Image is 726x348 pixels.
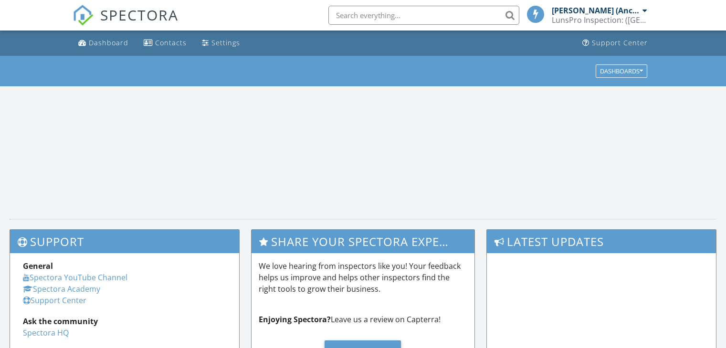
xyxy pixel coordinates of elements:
div: Dashboards [600,68,643,74]
button: Dashboards [596,64,647,78]
h3: Share Your Spectora Experience [252,230,475,253]
a: SPECTORA [73,13,179,33]
a: Contacts [140,34,190,52]
a: Dashboard [74,34,132,52]
h3: Support [10,230,239,253]
p: Leave us a review on Capterra! [259,314,468,325]
div: Ask the community [23,316,226,327]
a: Spectora YouTube Channel [23,272,127,283]
img: The Best Home Inspection Software - Spectora [73,5,94,26]
strong: General [23,261,53,271]
a: Spectora HQ [23,328,69,338]
a: Spectora Academy [23,284,100,294]
a: Support Center [579,34,652,52]
div: Contacts [155,38,187,47]
div: LunsPro Inspection: (Atlanta) [552,15,647,25]
div: Dashboard [89,38,128,47]
a: Support Center [23,295,86,306]
input: Search everything... [328,6,519,25]
div: Support Center [592,38,648,47]
a: Settings [198,34,244,52]
strong: Enjoying Spectora? [259,314,331,325]
span: SPECTORA [100,5,179,25]
h3: Latest Updates [487,230,716,253]
div: [PERSON_NAME] (Ancillary Inspector) [552,6,640,15]
p: We love hearing from inspectors like you! Your feedback helps us improve and helps other inspecto... [259,260,468,295]
div: Settings [211,38,240,47]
